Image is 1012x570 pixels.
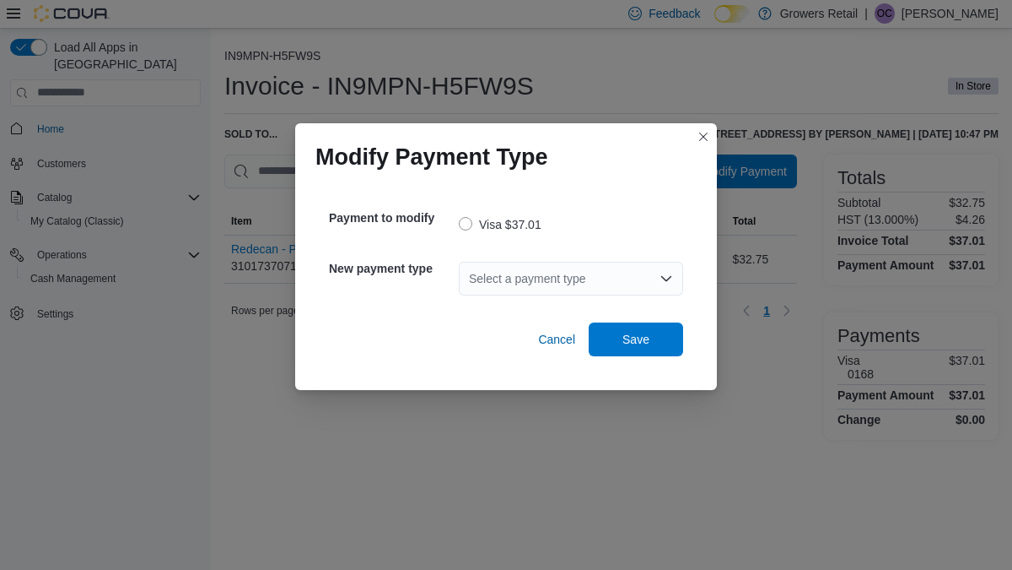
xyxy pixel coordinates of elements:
[315,144,548,171] h1: Modify Payment Type
[659,272,673,285] button: Open list of options
[329,201,455,235] h5: Payment to modify
[622,331,649,348] span: Save
[589,323,683,356] button: Save
[538,331,575,348] span: Cancel
[531,323,582,356] button: Cancel
[329,252,455,285] h5: New payment type
[459,214,541,235] label: Visa $37.01
[693,127,713,147] button: Closes this modal window
[469,269,471,289] input: Accessible screen reader label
